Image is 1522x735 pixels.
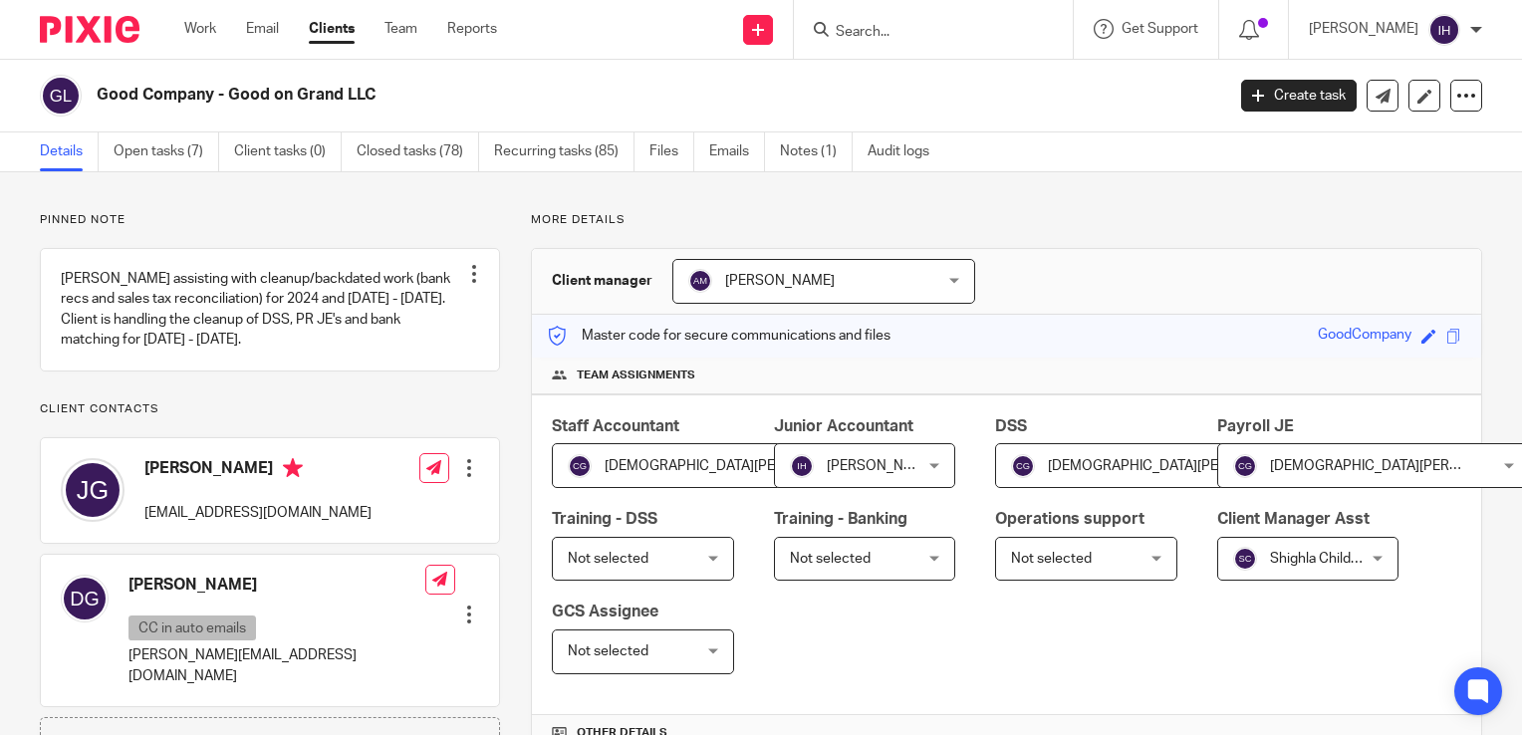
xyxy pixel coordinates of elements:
h3: Client manager [552,271,652,291]
span: Not selected [568,552,648,566]
span: Training - Banking [774,511,907,527]
p: [EMAIL_ADDRESS][DOMAIN_NAME] [144,503,372,523]
img: svg%3E [1428,14,1460,46]
h4: [PERSON_NAME] [128,575,425,596]
a: Recurring tasks (85) [494,132,634,171]
span: Not selected [568,644,648,658]
p: [PERSON_NAME][EMAIL_ADDRESS][DOMAIN_NAME] [128,645,425,686]
span: [DEMOGRAPHIC_DATA][PERSON_NAME] [1048,459,1307,473]
p: More details [531,212,1482,228]
span: Shighla Childers [1270,552,1371,566]
span: [PERSON_NAME] [725,274,835,288]
h4: [PERSON_NAME] [144,458,372,483]
a: Email [246,19,279,39]
a: Client tasks (0) [234,132,342,171]
span: Payroll JE [1217,418,1294,434]
img: svg%3E [1233,547,1257,571]
p: CC in auto emails [128,615,256,640]
img: svg%3E [688,269,712,293]
a: Team [384,19,417,39]
img: svg%3E [40,75,82,117]
span: [DEMOGRAPHIC_DATA][PERSON_NAME] [605,459,864,473]
i: Primary [283,458,303,478]
a: Audit logs [868,132,944,171]
span: Operations support [995,511,1144,527]
span: Training - DSS [552,511,657,527]
div: GoodCompany [1318,325,1411,348]
span: DSS [995,418,1027,434]
span: [PERSON_NAME] [827,459,936,473]
span: Junior Accountant [774,418,913,434]
a: Work [184,19,216,39]
a: Notes (1) [780,132,853,171]
span: Team assignments [577,367,695,383]
a: Details [40,132,99,171]
h2: Good Company - Good on Grand LLC [97,85,988,106]
span: Not selected [790,552,871,566]
a: Closed tasks (78) [357,132,479,171]
a: Files [649,132,694,171]
p: Pinned note [40,212,500,228]
img: svg%3E [61,458,125,522]
span: GCS Assignee [552,604,658,619]
img: svg%3E [1011,454,1035,478]
p: [PERSON_NAME] [1309,19,1418,39]
span: Not selected [1011,552,1092,566]
p: Client contacts [40,401,500,417]
span: Staff Accountant [552,418,679,434]
a: Clients [309,19,355,39]
p: Master code for secure communications and files [547,326,890,346]
a: Create task [1241,80,1357,112]
img: svg%3E [790,454,814,478]
a: Emails [709,132,765,171]
span: Get Support [1122,22,1198,36]
img: svg%3E [568,454,592,478]
input: Search [834,24,1013,42]
a: Reports [447,19,497,39]
img: Pixie [40,16,139,43]
span: Client Manager Asst [1217,511,1370,527]
img: svg%3E [1233,454,1257,478]
img: svg%3E [61,575,109,622]
a: Open tasks (7) [114,132,219,171]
